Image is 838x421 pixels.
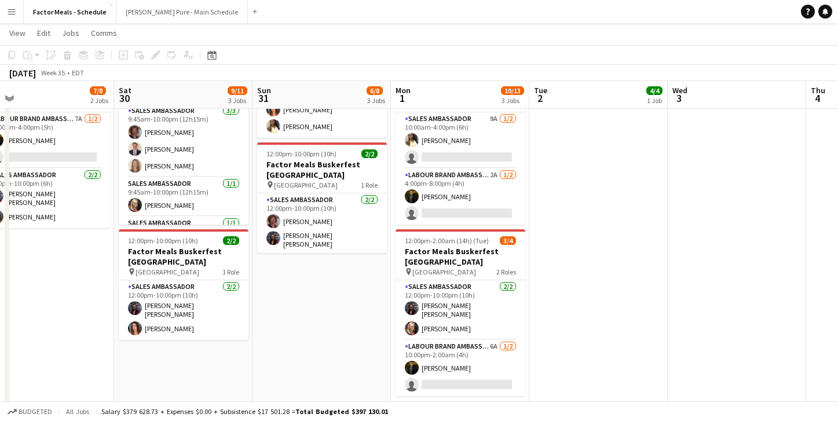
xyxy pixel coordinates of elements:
span: 2 [532,91,547,105]
span: 2/2 [223,236,239,245]
span: Mon [396,85,411,96]
button: [PERSON_NAME] Pure - Main Schedule [116,1,248,23]
a: View [5,25,30,41]
span: 7/8 [90,86,106,95]
h3: Factor Meals Buskerfest [GEOGRAPHIC_DATA] [119,246,248,267]
span: 31 [255,91,271,105]
app-job-card: 9:45am-10:00pm (12h15m)5/5Factor Meals CNE [GEOGRAPHIC_DATA] [GEOGRAPHIC_DATA]3 RolesSales Ambass... [119,53,248,225]
span: 1 [394,91,411,105]
app-job-card: 12:00pm-10:00pm (10h)2/2Factor Meals Buskerfest [GEOGRAPHIC_DATA] [GEOGRAPHIC_DATA]1 RoleSales Am... [257,142,387,253]
app-card-role: Sales Ambassador9A1/210:00am-4:00pm (6h)[PERSON_NAME] [396,112,525,169]
span: 1 Role [222,268,239,276]
span: Tue [534,85,547,96]
app-card-role: Sales Ambassador1/1 [119,217,248,256]
span: 2/2 [361,149,378,158]
app-card-role: Labour Brand Ambassadors6A1/210:00pm-2:00am (4h)[PERSON_NAME] [396,340,525,396]
app-job-card: 12:00pm-10:00pm (10h)2/2Factor Meals Buskerfest [GEOGRAPHIC_DATA] [GEOGRAPHIC_DATA]1 RoleSales Am... [119,229,248,340]
span: Edit [37,28,50,38]
span: Budgeted [19,408,52,416]
span: 4/4 [646,86,663,95]
span: Total Budgeted $397 130.01 [295,407,388,416]
app-card-role: Sales Ambassador2/212:00pm-10:00pm (10h)[PERSON_NAME] [PERSON_NAME][PERSON_NAME] [119,280,248,340]
h3: Factor Meals Buskerfest [GEOGRAPHIC_DATA] [257,159,387,180]
app-card-role: Sales Ambassador3/39:45am-10:00pm (12h15m)[PERSON_NAME][PERSON_NAME][PERSON_NAME] [119,104,248,177]
span: 9/11 [228,86,247,95]
span: 3/4 [500,236,516,245]
span: 3 [671,91,687,105]
div: 3 Jobs [367,96,385,105]
span: 6/8 [367,86,383,95]
span: 12:00pm-10:00pm (10h) [128,236,198,245]
div: EDT [72,68,84,77]
span: Thu [811,85,825,96]
div: 1 Job [647,96,662,105]
span: 4 [809,91,825,105]
span: 1 Role [361,181,378,189]
app-card-role: Sales Ambassador2/212:00pm-10:00pm (10h)[PERSON_NAME] [PERSON_NAME][PERSON_NAME] [396,280,525,340]
a: Comms [86,25,122,41]
h3: Factor Meals Buskerfest [GEOGRAPHIC_DATA] [396,246,525,267]
app-card-role: Labour Brand Ambassadors2A1/24:00pm-8:00pm (4h)[PERSON_NAME] [396,169,525,225]
button: Factor Meals - Schedule [24,1,116,23]
a: Jobs [57,25,84,41]
span: Comms [91,28,117,38]
span: 10/13 [501,86,524,95]
app-job-card: 12:00pm-2:00am (14h) (Tue)3/4Factor Meals Buskerfest [GEOGRAPHIC_DATA] [GEOGRAPHIC_DATA]2 RolesSa... [396,229,525,396]
div: 3 Jobs [228,96,247,105]
div: [DATE] [9,67,36,79]
span: Wed [672,85,687,96]
button: Budgeted [6,405,54,418]
div: Salary $379 628.73 + Expenses $0.00 + Subsistence $17 501.28 = [101,407,388,416]
span: [GEOGRAPHIC_DATA] [412,268,476,276]
span: [GEOGRAPHIC_DATA] [136,268,199,276]
span: 12:00pm-10:00pm (10h) [266,149,336,158]
span: Sun [257,85,271,96]
div: 3 Jobs [502,96,524,105]
span: 30 [117,91,131,105]
span: [GEOGRAPHIC_DATA] [274,181,338,189]
span: Sat [119,85,131,96]
app-card-role: Sales Ambassador1/19:45am-10:00pm (12h15m)[PERSON_NAME] [119,177,248,217]
span: 2 Roles [496,268,516,276]
span: View [9,28,25,38]
span: All jobs [64,407,92,416]
a: Edit [32,25,55,41]
app-card-role: Sales Ambassador2/212:00pm-10:00pm (10h)[PERSON_NAME][PERSON_NAME] [PERSON_NAME] [257,193,387,253]
span: Week 35 [38,68,67,77]
div: 2 Jobs [90,96,108,105]
span: 12:00pm-2:00am (14h) (Tue) [405,236,489,245]
app-card-role: Sales Ambassador2/210:00am-4:00pm (6h)[PERSON_NAME][PERSON_NAME] [257,82,387,138]
span: Jobs [62,28,79,38]
app-job-card: 10:00am-8:00pm (10h)2/4Factor Meals Canadian International Air Show [GEOGRAPHIC_DATA]2 RolesSales... [396,61,525,225]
